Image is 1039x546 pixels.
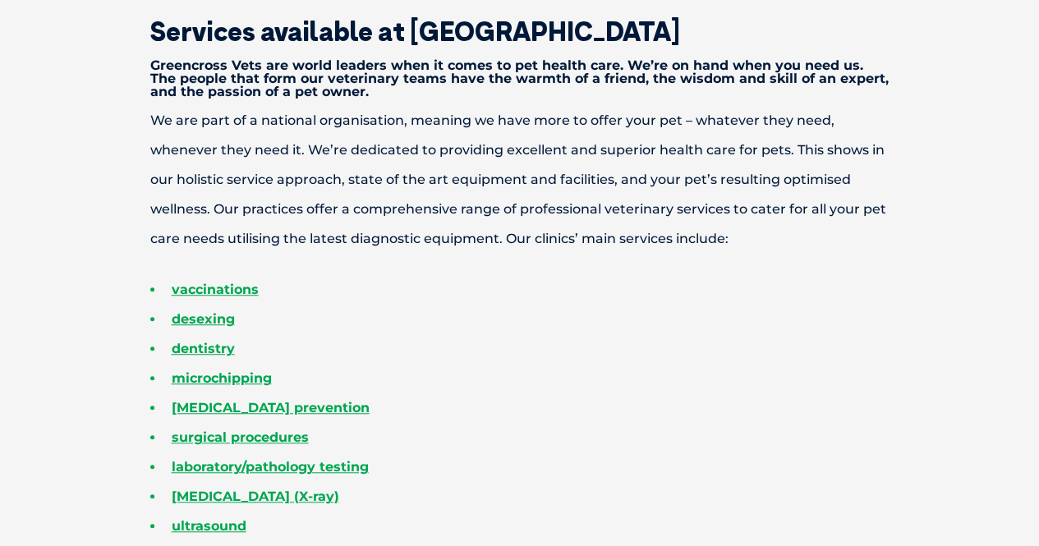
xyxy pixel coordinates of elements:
h2: Services available at [GEOGRAPHIC_DATA] [93,18,947,44]
p: We are part of a national organisation, meaning we have more to offer your pet – whatever they ne... [93,106,947,254]
a: [MEDICAL_DATA] prevention [172,400,370,415]
a: [MEDICAL_DATA] (X-ray) [172,489,339,504]
a: dentistry [172,341,235,356]
a: desexing [172,311,235,327]
a: laboratory/pathology testing [172,459,369,475]
a: vaccinations [172,282,259,297]
a: microchipping [172,370,272,386]
strong: Greencross Vets are world leaders when it comes to pet health care. We’re on hand when you need u... [150,57,889,99]
a: ultrasound [172,518,246,534]
a: surgical procedures [172,429,309,445]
